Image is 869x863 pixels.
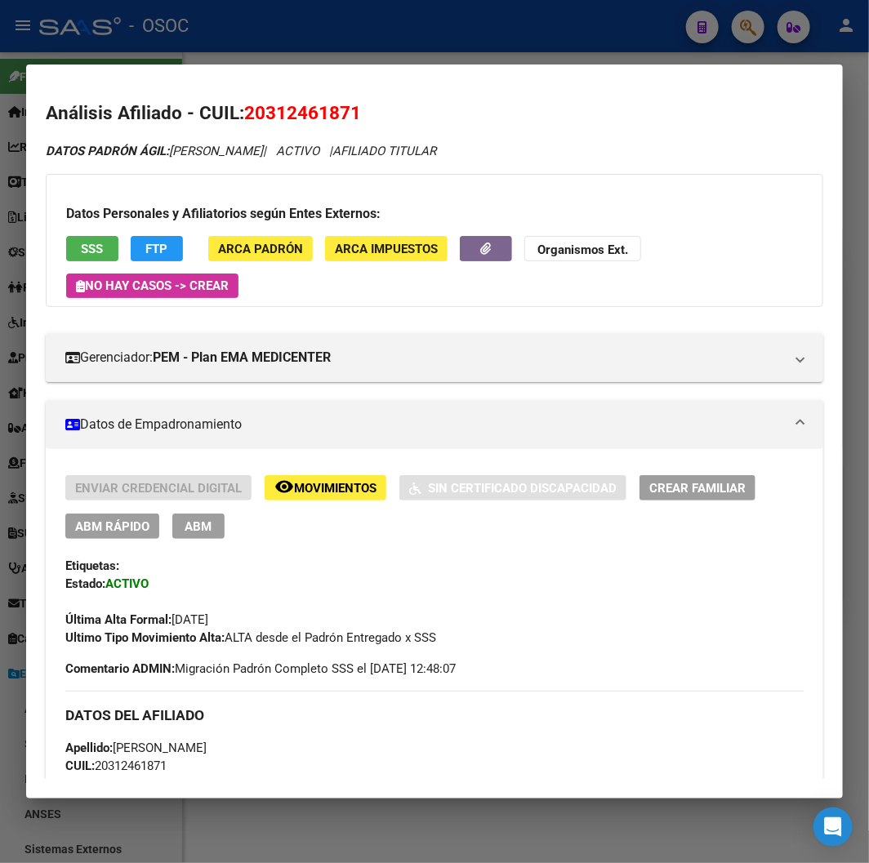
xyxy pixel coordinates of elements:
[65,741,207,755] span: [PERSON_NAME]
[65,758,95,773] strong: CUIL:
[65,348,784,367] mat-panel-title: Gerenciador:
[46,144,436,158] i: | ACTIVO |
[332,144,436,158] span: AFILIADO TITULAR
[65,612,208,627] span: [DATE]
[153,348,331,367] strong: PEM - Plan EMA MEDICENTER
[65,660,456,678] span: Migración Padrón Completo SSS el [DATE] 12:48:07
[265,475,386,500] button: Movimientos
[65,776,328,791] span: DU - DOCUMENTO UNICO 31246187
[76,278,229,293] span: No hay casos -> Crear
[399,475,626,500] button: Sin Certificado Discapacidad
[172,514,225,539] button: ABM
[65,475,252,500] button: Enviar Credencial Digital
[66,274,238,298] button: No hay casos -> Crear
[66,236,118,261] button: SSS
[524,236,641,261] button: Organismos Ext.
[65,612,172,627] strong: Última Alta Formal:
[66,204,803,224] h3: Datos Personales y Afiliatorios según Entes Externos:
[46,333,823,382] mat-expansion-panel-header: Gerenciador:PEM - Plan EMA MEDICENTER
[65,514,159,539] button: ABM Rápido
[65,558,119,573] strong: Etiquetas:
[208,236,313,261] button: ARCA Padrón
[244,102,361,123] span: 20312461871
[46,100,823,127] h2: Análisis Afiliado - CUIL:
[82,242,104,256] span: SSS
[65,776,131,791] strong: Documento:
[218,242,303,256] span: ARCA Padrón
[146,242,168,256] span: FTP
[131,236,183,261] button: FTP
[274,477,294,496] mat-icon: remove_red_eye
[75,519,149,534] span: ABM Rápido
[46,400,823,449] mat-expansion-panel-header: Datos de Empadronamiento
[65,630,436,645] span: ALTA desde el Padrón Entregado x SSS
[65,630,225,645] strong: Ultimo Tipo Movimiento Alta:
[335,242,438,256] span: ARCA Impuestos
[537,242,628,257] strong: Organismos Ext.
[65,576,105,591] strong: Estado:
[65,741,113,755] strong: Apellido:
[65,661,175,676] strong: Comentario ADMIN:
[185,519,212,534] span: ABM
[75,481,242,496] span: Enviar Credencial Digital
[639,475,755,500] button: Crear Familiar
[65,706,804,724] h3: DATOS DEL AFILIADO
[325,236,448,261] button: ARCA Impuestos
[65,415,784,434] mat-panel-title: Datos de Empadronamiento
[105,576,149,591] strong: ACTIVO
[46,144,169,158] strong: DATOS PADRÓN ÁGIL:
[649,481,746,496] span: Crear Familiar
[294,481,377,496] span: Movimientos
[813,807,853,847] div: Open Intercom Messenger
[65,758,167,773] span: 20312461871
[428,481,617,496] span: Sin Certificado Discapacidad
[46,144,263,158] span: [PERSON_NAME]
